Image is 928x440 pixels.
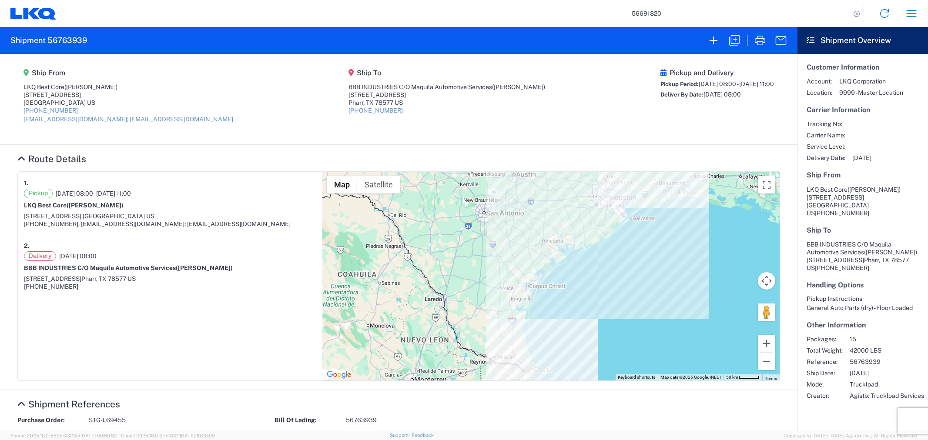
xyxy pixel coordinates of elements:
header: Shipment Overview [797,27,928,54]
h5: Handling Options [807,281,919,289]
span: 9999 - Master Location [839,89,903,97]
button: Zoom out [758,353,775,370]
span: Copyright © [DATE]-[DATE] Agistix Inc., All Rights Reserved [784,432,918,440]
span: Packages: [807,335,843,343]
span: Server: 2025.18.0-659fc4323ef [10,433,117,438]
span: Total Weight: [807,347,843,354]
button: Show street map [327,176,357,193]
h5: Ship From [807,171,919,179]
button: Show satellite imagery [357,176,400,193]
span: [DATE] [852,154,871,162]
span: Client: 2025.18.0-27d3021 [121,433,215,438]
strong: LKQ Best Core [24,202,124,209]
span: Truckload [850,380,924,388]
button: Drag Pegman onto the map to open Street View [758,303,775,321]
h6: Pickup Instructions [807,295,919,303]
h5: Other Information [807,321,919,329]
span: Creator: [807,392,843,400]
span: [DATE] 09:50:32 [80,433,117,438]
a: Hide Details [17,153,86,164]
span: [DATE] 08:00 [59,252,97,260]
span: STG-L69455 [89,416,126,424]
button: Map camera controls [758,272,775,290]
div: [STREET_ADDRESS] [348,91,545,99]
span: Pickup Period: [660,81,699,87]
span: Delivery Date: [807,154,845,162]
span: [DATE] [850,369,924,377]
h5: Ship From [23,69,233,77]
span: [PHONE_NUMBER] [815,264,869,271]
button: Toggle fullscreen view [758,176,775,193]
span: ([PERSON_NAME]) [848,186,901,193]
span: [GEOGRAPHIC_DATA] US [83,213,154,220]
span: Account: [807,77,832,85]
h2: Shipment 56763939 [10,35,87,46]
span: Location: [807,89,832,97]
a: Feedback [412,433,434,438]
div: LKQ Best Core [23,83,233,91]
input: Shipment, tracking or reference number [625,5,851,22]
a: [PHONE_NUMBER] [348,107,403,114]
a: Support [390,433,412,438]
span: [DATE] 08:00 - [DATE] 11:00 [699,80,774,87]
h5: Ship To [807,226,919,234]
a: [EMAIL_ADDRESS][DOMAIN_NAME]; [EMAIL_ADDRESS][DOMAIN_NAME] [23,116,233,123]
h5: Pickup and Delivery [660,69,774,77]
span: Delivery [24,251,56,261]
span: [STREET_ADDRESS] [807,194,864,201]
span: [STREET_ADDRESS] [24,275,81,282]
strong: 1. [24,178,28,189]
div: General Auto Parts (dry) - Floor Loaded [807,304,919,312]
h5: Customer Information [807,63,919,71]
span: ([PERSON_NAME]) [492,83,545,90]
span: Ship Date: [807,369,843,377]
span: [DATE] 10:20:09 [180,433,215,438]
span: Pharr, TX 78577 US [81,275,136,282]
span: BBB INDUSTRIES C/O Maquila Automotive Services [STREET_ADDRESS] [807,241,917,263]
span: Reference: [807,358,843,366]
span: Deliver By Date: [660,91,704,98]
span: Agistix Truckload Services [850,392,924,400]
h5: Carrier Information [807,106,919,114]
div: [PHONE_NUMBER], [EMAIL_ADDRESS][DOMAIN_NAME]; [EMAIL_ADDRESS][DOMAIN_NAME] [24,220,316,228]
button: Map Scale: 50 km per 45 pixels [724,374,762,380]
span: Carrier Name: [807,131,845,139]
span: 50 km [726,375,738,380]
span: LKQ Corporation [839,77,903,85]
a: [PHONE_NUMBER] [23,107,78,114]
button: Zoom in [758,335,775,352]
strong: BBB INDUSTRIES C/O Maquila Automotive Services [24,264,233,271]
span: Map data ©2025 Google, INEGI [660,375,721,380]
div: [STREET_ADDRESS] [23,91,233,99]
span: ([PERSON_NAME]) [64,83,117,90]
span: [DATE] 08:00 [704,91,741,98]
button: Keyboard shortcuts [618,374,655,380]
a: Hide Details [17,399,120,410]
span: 15 [850,335,924,343]
div: [PHONE_NUMBER] [24,283,316,290]
span: ([PERSON_NAME]) [864,249,917,256]
div: Pharr, TX 78577 US [348,99,545,107]
span: ([PERSON_NAME]) [67,202,124,209]
span: 42000 LBS [850,347,924,354]
address: [GEOGRAPHIC_DATA] US [807,186,919,217]
span: Mode: [807,380,843,388]
span: [DATE] 08:00 - [DATE] 11:00 [56,190,131,197]
strong: 2. [24,240,30,251]
span: Pickup [24,189,53,198]
strong: Purchase Order: [17,416,83,424]
span: Tracking No: [807,120,845,128]
img: Google [325,369,353,380]
span: 56763939 [346,416,377,424]
span: [PHONE_NUMBER] [815,210,869,217]
a: Open this area in Google Maps (opens a new window) [325,369,353,380]
a: Terms [765,376,777,381]
span: 56763939 [850,358,924,366]
strong: Bill Of Lading: [275,416,340,424]
address: Pharr, TX 78577 US [807,240,919,272]
h5: Ship To [348,69,545,77]
span: ([PERSON_NAME]) [176,264,233,271]
div: BBB INDUSTRIES C/O Maquila Automotive Services [348,83,545,91]
div: [GEOGRAPHIC_DATA] US [23,99,233,107]
span: Service Level: [807,143,845,150]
